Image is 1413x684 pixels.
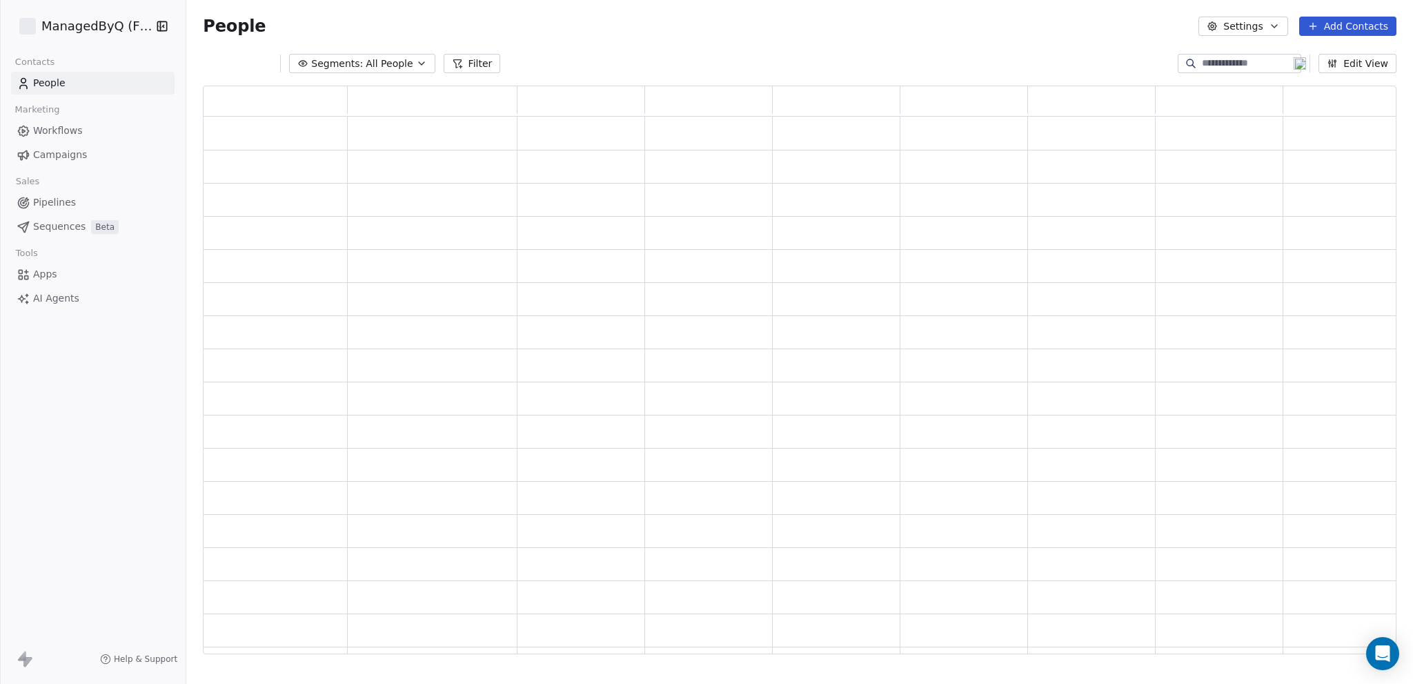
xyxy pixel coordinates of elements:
[10,171,46,192] span: Sales
[203,16,266,37] span: People
[41,17,152,35] span: ManagedByQ (FZE)
[11,119,175,142] a: Workflows
[33,267,57,282] span: Apps
[11,191,175,214] a: Pipelines
[91,220,119,234] span: Beta
[11,263,175,286] a: Apps
[1294,57,1306,70] img: 19.png
[204,117,1411,655] div: grid
[1318,54,1396,73] button: Edit View
[11,287,175,310] a: AI Agents
[11,215,175,238] a: SequencesBeta
[33,76,66,90] span: People
[11,72,175,95] a: People
[100,654,177,665] a: Help & Support
[1366,637,1399,670] div: Open Intercom Messenger
[1299,17,1396,36] button: Add Contacts
[17,14,147,38] button: ManagedByQ (FZE)
[9,99,66,120] span: Marketing
[114,654,177,665] span: Help & Support
[33,124,83,138] span: Workflows
[1198,17,1287,36] button: Settings
[9,52,61,72] span: Contacts
[444,54,501,73] button: Filter
[11,144,175,166] a: Campaigns
[33,148,87,162] span: Campaigns
[366,57,413,71] span: All People
[311,57,363,71] span: Segments:
[10,243,43,264] span: Tools
[33,195,76,210] span: Pipelines
[33,291,79,306] span: AI Agents
[33,219,86,234] span: Sequences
